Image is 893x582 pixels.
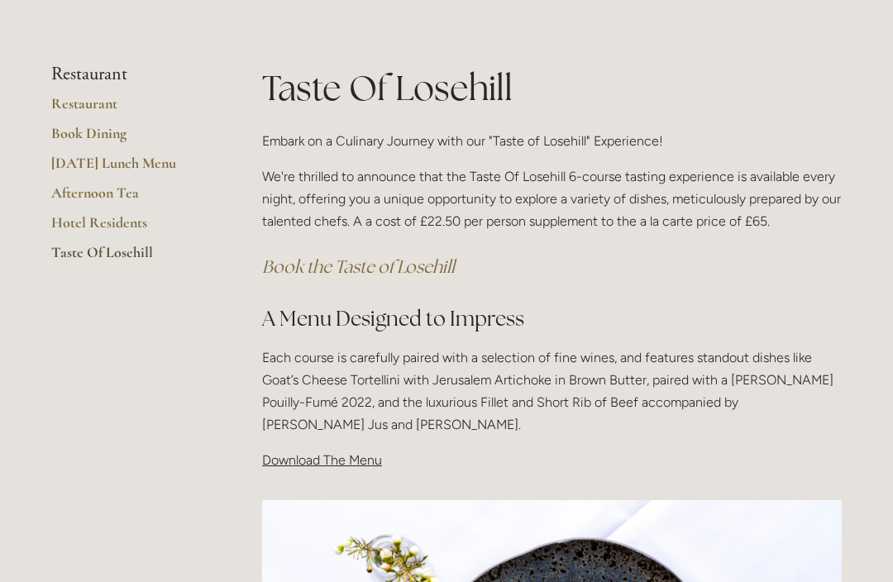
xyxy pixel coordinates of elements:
[51,184,209,213] a: Afternoon Tea
[51,154,209,184] a: [DATE] Lunch Menu
[51,124,209,154] a: Book Dining
[262,255,455,278] a: Book the Taste of Losehill
[262,452,382,468] span: Download The Menu
[262,304,842,333] h2: A Menu Designed to Impress
[51,243,209,273] a: Taste Of Losehill
[262,64,842,112] h1: Taste Of Losehill
[262,130,842,152] p: Embark on a Culinary Journey with our "Taste of Losehill" Experience!
[262,165,842,233] p: We're thrilled to announce that the Taste Of Losehill 6-course tasting experience is available ev...
[262,346,842,436] p: Each course is carefully paired with a selection of fine wines, and features standout dishes like...
[51,213,209,243] a: Hotel Residents
[51,64,209,85] li: Restaurant
[51,94,209,124] a: Restaurant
